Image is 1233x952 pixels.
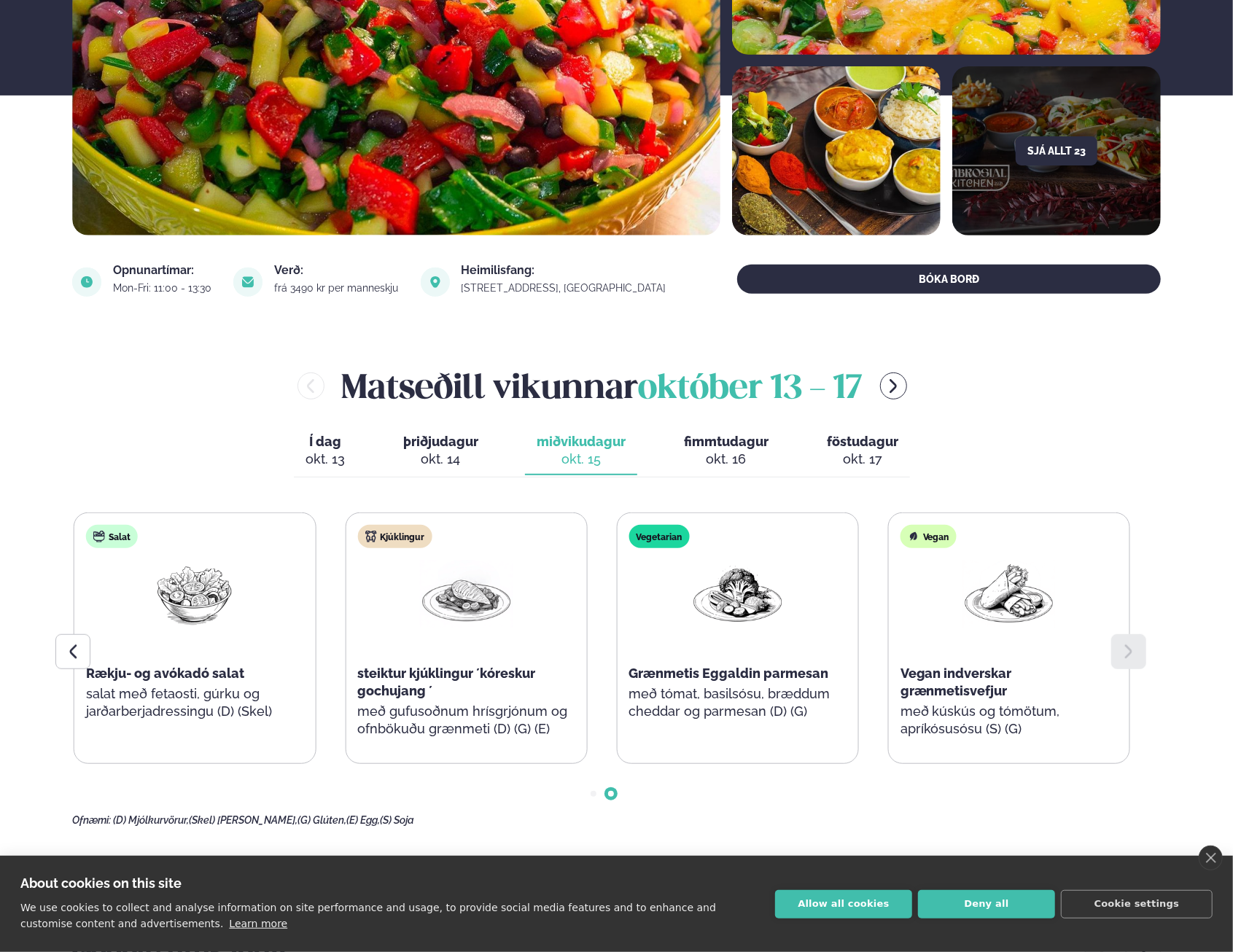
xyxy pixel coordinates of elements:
span: (S) Soja [380,814,414,826]
span: Go to slide 2 [608,791,614,797]
div: okt. 14 [403,450,478,468]
div: Mon-Fri: 11:00 - 13:30 [113,282,216,294]
div: frá 3490 kr per manneskju [274,282,402,294]
button: menu-btn-right [880,372,907,399]
button: Sjá allt 23 [1016,136,1097,165]
span: föstudagur [827,434,898,449]
span: Í dag [306,433,345,450]
span: miðvikudagur [537,434,626,449]
div: okt. 17 [827,450,898,468]
div: okt. 16 [684,450,769,468]
button: þriðjudagur okt. 14 [392,427,490,475]
img: image alt [233,268,262,297]
div: Heimilisfang: [462,265,671,276]
img: image alt [421,268,450,297]
div: okt. 15 [537,450,626,468]
button: BÓKA BORÐ [737,265,1161,294]
button: Deny all [918,890,1055,918]
button: Cookie settings [1061,890,1213,918]
span: steiktur kjúklingur ´kóreskur gochujang ´ [357,666,535,698]
div: Vegetarian [629,525,690,548]
span: október 13 - 17 [639,373,863,405]
div: Salat [86,525,138,548]
div: okt. 13 [306,450,345,468]
img: Salad.png [148,560,241,628]
img: Vegan.png [691,560,785,628]
div: Opnunartímar: [113,265,216,276]
span: Grænmetis Eggaldin parmesan [629,666,829,681]
span: þriðjudagur [403,434,478,449]
a: Learn more [229,918,287,929]
span: Ofnæmi: [72,814,111,826]
p: með tómat, basilsósu, bræddum cheddar og parmesan (D) (G) [629,685,847,720]
a: link [462,279,671,297]
button: Allow all cookies [775,890,912,918]
img: Wraps.png [962,560,1056,628]
button: menu-btn-left [297,372,324,399]
span: fimmtudagur [684,434,769,449]
a: close [1199,846,1223,870]
span: Go to slide 1 [591,791,596,797]
img: Vegan.svg [908,531,919,542]
div: Verð: [274,265,402,276]
p: með gufusoðnum hrísgrjónum og ofnbökuðu grænmeti (D) (G) (E) [357,703,575,738]
span: (D) Mjólkurvörur, [113,814,189,826]
div: Kjúklingur [357,525,432,548]
h2: Matseðill vikunnar [342,362,863,410]
p: með kúskús og tómötum, apríkósusósu (S) (G) [901,703,1118,738]
img: Chicken-breast.png [419,560,513,628]
div: Vegan [901,525,957,548]
span: (E) Egg, [346,814,380,826]
button: fimmtudagur okt. 16 [672,427,780,475]
span: (G) Glúten, [297,814,346,826]
img: image alt [732,66,941,235]
img: image alt [72,268,101,297]
strong: About cookies on this site [20,875,182,891]
p: salat með fetaosti, gúrku og jarðarberjadressingu (D) (Skel) [86,685,303,720]
button: miðvikudagur okt. 15 [525,427,637,475]
button: föstudagur okt. 17 [815,427,910,475]
span: (Skel) [PERSON_NAME], [189,814,297,826]
span: Rækju- og avókadó salat [86,666,244,681]
button: Í dag okt. 13 [294,427,357,475]
img: salad.svg [93,531,105,542]
span: Vegan indverskar grænmetisvefjur [901,666,1012,698]
img: chicken.svg [365,531,376,542]
p: We use cookies to collect and analyse information on site performance and usage, to provide socia... [20,902,716,929]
